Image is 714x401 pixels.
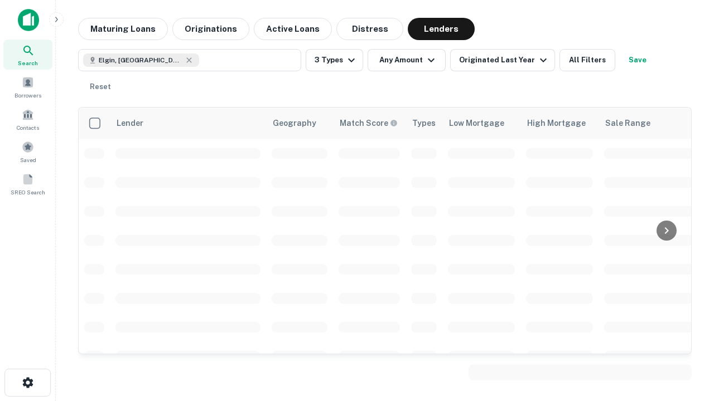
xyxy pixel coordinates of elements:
[117,116,143,130] div: Lender
[408,18,475,40] button: Lenders
[406,107,442,139] th: Types
[520,107,599,139] th: High Mortgage
[340,117,395,129] h6: Match Score
[3,169,52,199] a: SREO Search
[559,49,615,71] button: All Filters
[340,117,398,129] div: Capitalize uses an advanced AI algorithm to match your search with the best lender. The match sco...
[3,40,52,70] a: Search
[605,116,650,130] div: Sale Range
[18,58,38,67] span: Search
[20,155,36,164] span: Saved
[99,55,182,65] span: Elgin, [GEOGRAPHIC_DATA], [GEOGRAPHIC_DATA]
[450,49,555,71] button: Originated Last Year
[333,107,406,139] th: Capitalize uses an advanced AI algorithm to match your search with the best lender. The match sco...
[599,107,699,139] th: Sale Range
[3,104,52,134] a: Contacts
[17,123,39,132] span: Contacts
[15,91,41,100] span: Borrowers
[658,312,714,365] iframe: Chat Widget
[336,18,403,40] button: Distress
[83,76,118,98] button: Reset
[273,116,316,130] div: Geography
[172,18,249,40] button: Originations
[3,136,52,167] a: Saved
[442,107,520,139] th: Low Mortgage
[306,49,363,71] button: 3 Types
[78,49,301,71] button: Elgin, [GEOGRAPHIC_DATA], [GEOGRAPHIC_DATA]
[412,116,436,130] div: Types
[266,107,333,139] th: Geography
[527,116,586,130] div: High Mortgage
[18,9,39,31] img: capitalize-icon.png
[78,18,168,40] button: Maturing Loans
[459,53,550,67] div: Originated Last Year
[254,18,332,40] button: Active Loans
[368,49,446,71] button: Any Amount
[3,72,52,102] a: Borrowers
[110,107,266,139] th: Lender
[11,188,45,197] span: SREO Search
[449,116,504,130] div: Low Mortgage
[620,49,655,71] button: Save your search to get updates of matches that match your search criteria.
